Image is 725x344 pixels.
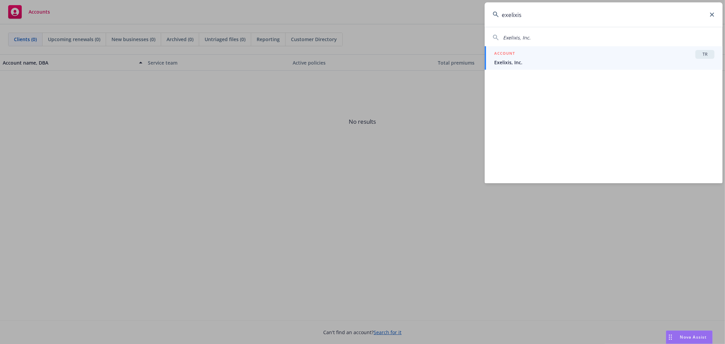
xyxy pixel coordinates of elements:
input: Search... [485,2,723,27]
div: Drag to move [666,331,675,344]
span: TR [698,51,712,57]
a: ACCOUNTTRExelixis, Inc. [485,46,723,70]
span: Exelixis, Inc. [503,34,531,41]
span: Exelixis, Inc. [494,59,714,66]
button: Nova Assist [666,330,713,344]
span: Nova Assist [680,334,707,340]
h5: ACCOUNT [494,50,515,58]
